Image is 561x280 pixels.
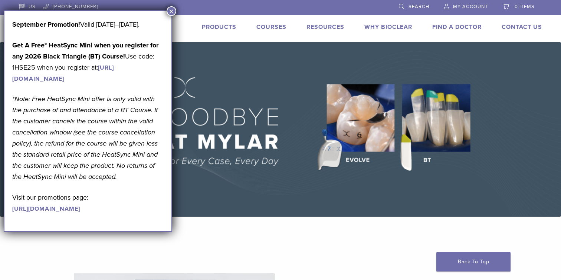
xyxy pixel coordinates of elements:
a: Find A Doctor [432,23,482,31]
span: 0 items [515,4,535,10]
a: Products [202,23,236,31]
p: Valid [DATE]–[DATE]. [12,19,164,30]
a: Back To Top [436,252,511,271]
a: Contact Us [502,23,542,31]
a: Why Bioclear [364,23,412,31]
a: [URL][DOMAIN_NAME] [12,205,80,213]
strong: Get A Free* HeatSync Mini when you register for any 2026 Black Triangle (BT) Course! [12,41,158,60]
p: Visit our promotions page: [12,192,164,214]
a: Resources [306,23,344,31]
button: Close [167,6,176,16]
a: Courses [256,23,286,31]
span: Search [409,4,429,10]
a: [URL][DOMAIN_NAME] [12,64,114,83]
b: September Promotion! [12,20,80,29]
em: *Note: Free HeatSync Mini offer is only valid with the purchase of and attendance at a BT Course.... [12,95,158,181]
p: Use code: 1HSE25 when you register at: [12,40,164,84]
span: My Account [453,4,488,10]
